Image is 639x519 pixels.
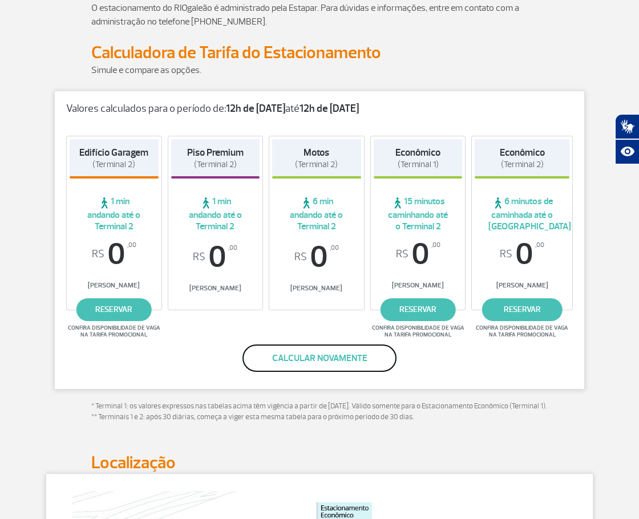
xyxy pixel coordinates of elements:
[242,344,397,372] button: Calcular novamente
[304,147,329,159] strong: Motos
[474,325,570,338] span: Confira disponibilidade de vaga na tarifa promocional
[300,102,359,115] strong: 12h de [DATE]
[171,196,260,232] span: 1 min andando até o Terminal 2
[482,298,562,321] a: reservar
[330,242,339,254] sup: ,00
[295,159,338,170] span: (Terminal 2)
[91,42,548,63] h2: Calculadora de Tarifa do Estacionamento
[615,114,639,139] button: Abrir tradutor de língua de sinais.
[91,1,548,29] p: O estacionamento do RIOgaleão é administrado pela Estapar. Para dúvidas e informações, entre em c...
[615,114,639,164] div: Plugin de acessibilidade da Hand Talk.
[79,147,148,159] strong: Edifício Garagem
[70,281,159,290] span: [PERSON_NAME]
[371,325,466,338] span: Confira disponibilidade de vaga na tarifa promocional
[272,284,361,293] span: [PERSON_NAME]
[398,159,439,170] span: (Terminal 1)
[228,242,237,254] sup: ,00
[66,103,573,115] p: Valores calculados para o período de: até
[92,159,135,170] span: (Terminal 2)
[535,239,544,252] sup: ,00
[374,239,463,270] span: 0
[475,239,569,270] span: 0
[294,251,307,263] sup: R$
[615,139,639,164] button: Abrir recursos assistivos.
[193,251,205,263] sup: R$
[475,196,569,232] span: 6 minutos de caminhada até o [GEOGRAPHIC_DATA]
[500,248,512,261] sup: R$
[374,281,463,290] span: [PERSON_NAME]
[70,239,159,270] span: 0
[374,196,463,232] span: 15 minutos caminhando até o Terminal 2
[380,298,455,321] a: reservar
[431,239,440,252] sup: ,00
[194,159,237,170] span: (Terminal 2)
[187,147,244,159] strong: Piso Premium
[396,248,409,261] sup: R$
[171,242,260,273] span: 0
[475,281,569,290] span: [PERSON_NAME]
[272,242,361,273] span: 0
[70,196,159,232] span: 1 min andando até o Terminal 2
[91,452,548,473] h2: Localização
[272,196,361,232] span: 6 min andando até o Terminal 2
[501,159,544,170] span: (Terminal 2)
[226,102,285,115] strong: 12h de [DATE]
[92,248,104,261] sup: R$
[395,147,440,159] strong: Econômico
[127,239,136,252] sup: ,00
[67,325,161,338] span: Confira disponibilidade de vaga na tarifa promocional
[91,63,548,77] p: Simule e compare as opções.
[91,401,548,423] p: * Terminal 1: os valores expressos nas tabelas acima têm vigência a partir de [DATE]. Válido some...
[171,284,260,293] span: [PERSON_NAME]
[76,298,152,321] a: reservar
[500,147,545,159] strong: Econômico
